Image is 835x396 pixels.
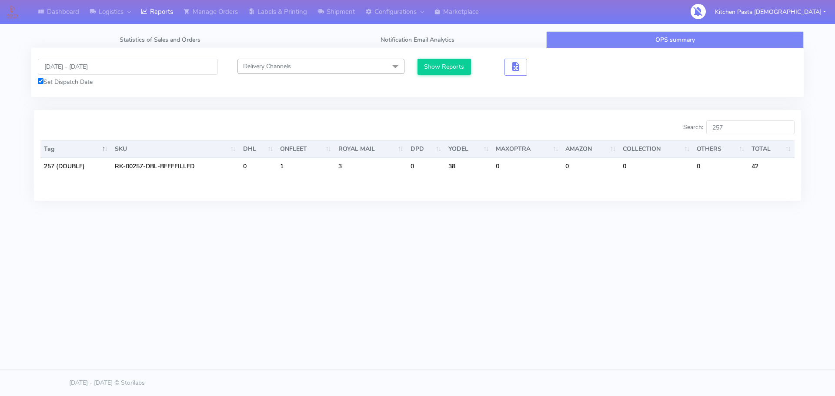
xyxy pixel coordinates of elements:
span: Notification Email Analytics [381,36,454,44]
td: 0 [492,158,562,174]
td: 42 [748,158,795,174]
th: ONFLEET : activate to sort column ascending [277,140,334,158]
td: 0 [619,158,693,174]
th: TOTAL : activate to sort column ascending [748,140,795,158]
div: Set Dispatch Date [38,77,218,87]
span: OPS summary [655,36,695,44]
th: DPD : activate to sort column ascending [407,140,445,158]
th: AMAZON : activate to sort column ascending [562,140,619,158]
th: YODEL : activate to sort column ascending [445,140,493,158]
input: Search: [706,120,795,134]
td: 3 [335,158,407,174]
th: Tag: activate to sort column descending [40,140,111,158]
input: Pick the Daterange [38,59,218,75]
th: MAXOPTRA : activate to sort column ascending [492,140,562,158]
td: 1 [277,158,334,174]
td: RK-00257-DBL-BEEFFILLED [111,158,240,174]
th: DHL : activate to sort column ascending [240,140,277,158]
td: 0 [407,158,445,174]
td: 257 (DOUBLE) [40,158,111,174]
th: OTHERS : activate to sort column ascending [693,140,748,158]
span: Delivery Channels [243,62,291,70]
td: 0 [562,158,619,174]
td: 0 [240,158,277,174]
td: 0 [693,158,748,174]
ul: Tabs [31,31,804,48]
button: Kitchen Pasta [DEMOGRAPHIC_DATA] [708,3,832,21]
span: Statistics of Sales and Orders [120,36,200,44]
th: COLLECTION : activate to sort column ascending [619,140,693,158]
th: ROYAL MAIL : activate to sort column ascending [335,140,407,158]
label: Search: [683,120,795,134]
button: Show Reports [417,59,471,75]
td: 38 [445,158,493,174]
th: SKU: activate to sort column ascending [111,140,240,158]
